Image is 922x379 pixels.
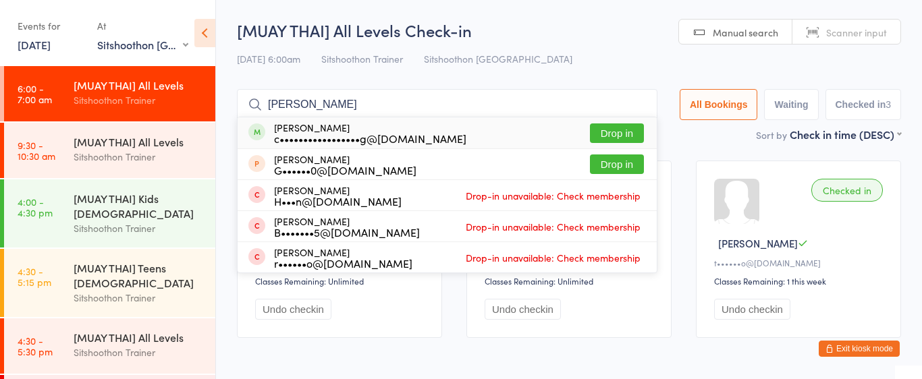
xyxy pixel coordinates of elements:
div: 3 [886,99,891,110]
button: Undo checkin [485,299,561,320]
a: 6:00 -7:00 am[MUAY THAI] All LevelsSitshoothon Trainer [4,66,215,121]
span: Drop-in unavailable: Check membership [462,247,644,268]
div: Checked in [811,179,883,202]
div: G••••••0@[DOMAIN_NAME] [274,165,416,175]
span: Scanner input [826,26,887,39]
div: H•••n@[DOMAIN_NAME] [274,196,402,206]
button: Checked in3 [825,89,902,120]
a: 4:00 -4:30 pm[MUAY THAI] Kids [DEMOGRAPHIC_DATA]Sitshoothon Trainer [4,179,215,247]
time: 9:30 - 10:30 am [18,140,55,161]
div: Check in time (DESC) [790,127,901,142]
time: 4:00 - 4:30 pm [18,196,53,218]
time: 4:30 - 5:15 pm [18,266,51,287]
a: 4:30 -5:15 pm[MUAY THAI] Teens [DEMOGRAPHIC_DATA]Sitshoothon Trainer [4,249,215,317]
time: 6:00 - 7:00 am [18,83,52,105]
time: 4:30 - 5:30 pm [18,335,53,357]
div: [MUAY THAI] All Levels [74,78,204,92]
a: [DATE] [18,37,51,52]
button: Waiting [764,89,818,120]
div: [PERSON_NAME] [274,122,466,144]
div: [PERSON_NAME] [274,247,412,268]
div: Sitshoothon Trainer [74,221,204,236]
div: Sitshoothon Trainer [74,345,204,360]
span: Drop-in unavailable: Check membership [462,216,644,237]
label: Sort by [756,128,787,142]
span: [PERSON_NAME] [718,236,798,250]
button: Undo checkin [255,299,331,320]
span: Sitshoothon Trainer [321,52,403,65]
button: Exit kiosk mode [819,341,900,357]
div: Events for [18,15,84,37]
div: [MUAY THAI] Teens [DEMOGRAPHIC_DATA] [74,260,204,290]
div: [PERSON_NAME] [274,154,416,175]
button: Undo checkin [714,299,790,320]
div: [MUAY THAI] All Levels [74,330,204,345]
div: [MUAY THAI] Kids [DEMOGRAPHIC_DATA] [74,191,204,221]
button: Drop in [590,154,644,174]
div: [MUAY THAI] All Levels [74,134,204,149]
div: Sitshoothon [GEOGRAPHIC_DATA] [97,37,188,52]
div: Sitshoothon Trainer [74,149,204,165]
div: [PERSON_NAME] [274,216,420,237]
span: Drop-in unavailable: Check membership [462,185,644,206]
span: Manual search [713,26,778,39]
a: 4:30 -5:30 pm[MUAY THAI] All LevelsSitshoothon Trainer [4,318,215,374]
div: B•••••••5@[DOMAIN_NAME] [274,227,420,237]
span: [DATE] 6:00am [237,52,300,65]
div: c•••••••••••••••••g@[DOMAIN_NAME] [274,133,466,144]
div: [PERSON_NAME] [274,185,402,206]
button: Drop in [590,123,644,143]
div: Sitshoothon Trainer [74,92,204,108]
div: Classes Remaining: 1 this week [714,275,887,287]
div: t••••••o@[DOMAIN_NAME] [714,257,887,268]
button: All Bookings [680,89,758,120]
div: Sitshoothon Trainer [74,290,204,305]
div: At [97,15,188,37]
h2: [MUAY THAI] All Levels Check-in [237,19,901,41]
span: Sitshoothon [GEOGRAPHIC_DATA] [424,52,572,65]
a: 9:30 -10:30 am[MUAY THAI] All LevelsSitshoothon Trainer [4,123,215,178]
div: Classes Remaining: Unlimited [485,275,657,287]
div: r••••••o@[DOMAIN_NAME] [274,258,412,268]
div: Classes Remaining: Unlimited [255,275,428,287]
input: Search [237,89,657,120]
